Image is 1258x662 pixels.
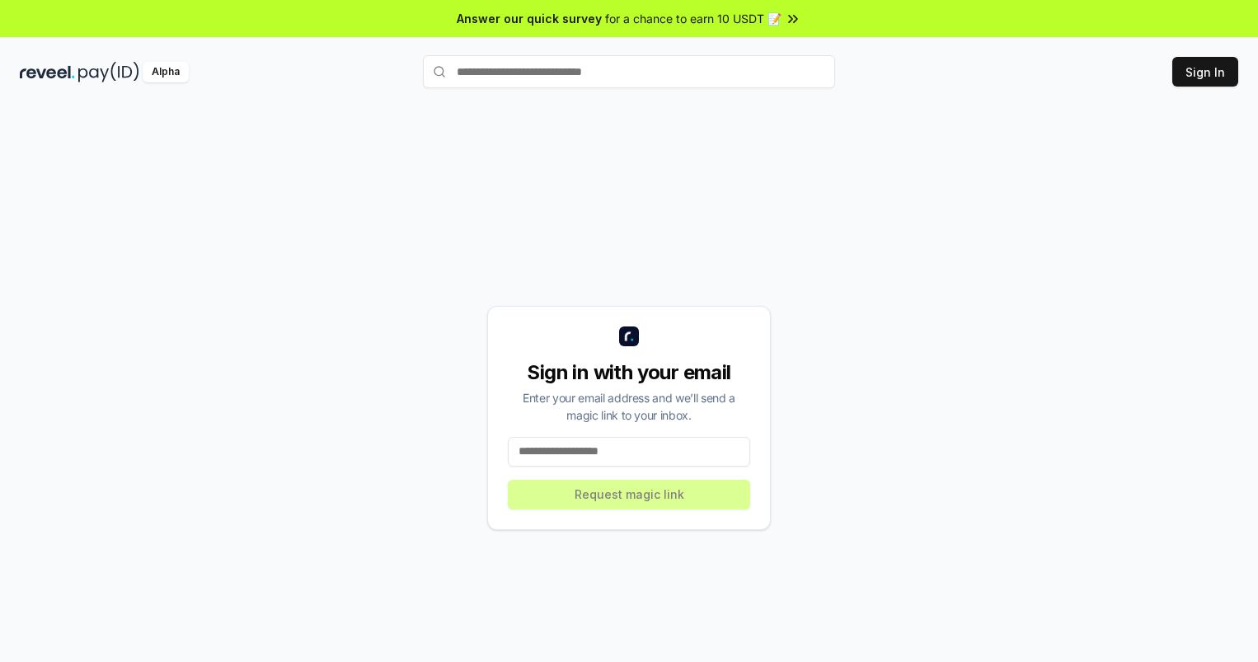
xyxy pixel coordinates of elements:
span: Answer our quick survey [457,10,602,27]
img: pay_id [78,62,139,82]
div: Sign in with your email [508,359,750,386]
span: for a chance to earn 10 USDT 📝 [605,10,782,27]
button: Sign In [1172,57,1238,87]
img: logo_small [619,326,639,346]
img: reveel_dark [20,62,75,82]
div: Enter your email address and we’ll send a magic link to your inbox. [508,389,750,424]
div: Alpha [143,62,189,82]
